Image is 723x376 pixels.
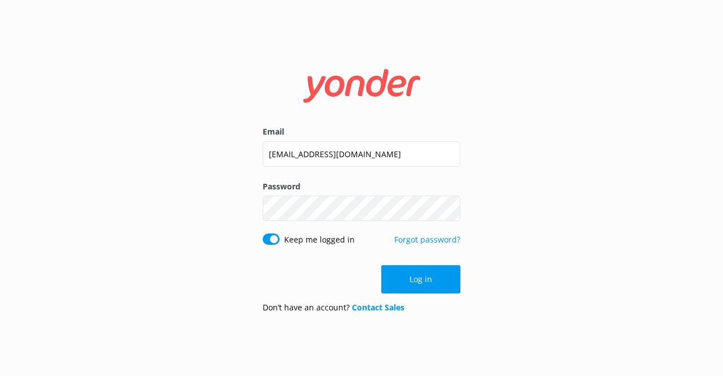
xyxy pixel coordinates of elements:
[394,234,460,245] a: Forgot password?
[284,234,355,246] label: Keep me logged in
[263,126,460,138] label: Email
[263,180,460,193] label: Password
[438,197,460,220] button: Show password
[352,302,404,313] a: Contact Sales
[263,141,460,167] input: user@emailaddress.com
[381,265,460,293] button: Log in
[263,301,404,314] p: Don’t have an account?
